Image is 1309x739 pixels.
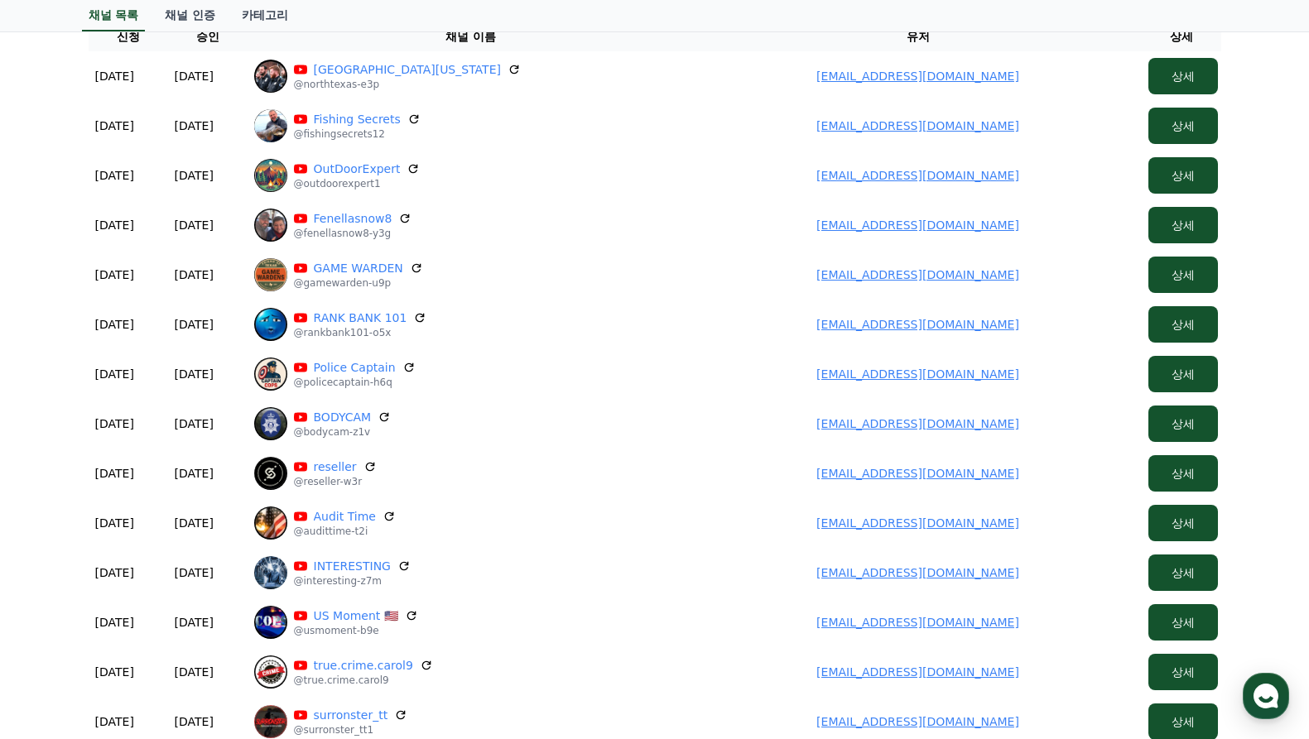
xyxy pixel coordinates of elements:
a: [EMAIL_ADDRESS][DOMAIN_NAME] [816,715,1019,728]
button: 상세 [1148,306,1218,343]
p: @surronster_tt1 [294,723,408,737]
a: [EMAIL_ADDRESS][DOMAIN_NAME] [816,616,1019,629]
a: [EMAIL_ADDRESS][DOMAIN_NAME] [816,218,1019,232]
img: OutDoorExpert [254,159,287,192]
button: 상세 [1148,654,1218,690]
p: [DATE] [95,167,134,184]
p: [DATE] [95,664,134,680]
p: [DATE] [95,118,134,134]
img: RANK BANK 101 [254,308,287,341]
p: [DATE] [175,118,214,134]
a: Fishing Secrets [314,111,401,127]
a: true.crime.carol9 [314,657,413,674]
a: [EMAIL_ADDRESS][DOMAIN_NAME] [816,467,1019,480]
p: [DATE] [95,713,134,730]
img: BODYCAM [254,407,287,440]
img: true.crime.carol9 [254,655,287,689]
a: 상세 [1148,467,1218,480]
button: 상세 [1148,58,1218,94]
p: @usmoment-b9e [294,624,418,637]
p: [DATE] [95,266,134,283]
a: 상세 [1148,715,1218,728]
p: [DATE] [175,167,214,184]
a: 대화 [109,525,214,566]
p: @reseller-w3r [294,475,377,488]
p: @gamewarden-u9p [294,276,423,290]
a: 상세 [1148,119,1218,132]
p: [DATE] [175,415,214,432]
p: [DATE] [95,564,134,581]
a: surronster_tt [314,707,388,723]
img: Fishing Secrets [254,109,287,142]
p: [DATE] [175,664,214,680]
p: @northtexas-e3p [294,78,521,91]
a: INTERESTING [314,558,391,574]
p: [DATE] [175,266,214,283]
p: @policecaptain-h6q [294,376,416,389]
a: US Moment 🇺🇸 [314,607,398,624]
p: [DATE] [95,415,134,432]
p: @bodycam-z1v [294,425,392,439]
a: 홈 [5,525,109,566]
a: [EMAIL_ADDRESS][DOMAIN_NAME] [816,566,1019,579]
a: reseller [314,458,357,475]
th: 상세 [1142,22,1221,51]
p: [DATE] [95,366,134,382]
a: Fenellasnow8 [314,210,392,227]
a: RANK BANK 101 [314,310,407,326]
button: 상세 [1148,207,1218,243]
a: [EMAIL_ADDRESS][DOMAIN_NAME] [816,665,1019,679]
button: 상세 [1148,505,1218,541]
a: BODYCAM [314,409,372,425]
a: 상세 [1148,169,1218,182]
button: 상세 [1148,108,1218,144]
a: [EMAIL_ADDRESS][DOMAIN_NAME] [816,70,1019,83]
p: [DATE] [175,515,214,531]
p: [DATE] [175,713,214,730]
a: 상세 [1148,566,1218,579]
a: 상세 [1148,665,1218,679]
a: OutDoorExpert [314,161,401,177]
a: 설정 [214,525,318,566]
p: [DATE] [175,68,214,84]
p: @audittime-t2i [294,525,396,538]
p: @outdoorexpert1 [294,177,421,190]
a: [GEOGRAPHIC_DATA][US_STATE] [314,61,501,78]
p: [DATE] [95,217,134,233]
a: GAME WARDEN [314,260,403,276]
a: [EMAIL_ADDRESS][DOMAIN_NAME] [816,417,1019,430]
button: 상세 [1148,604,1218,641]
img: US Moment 🇺🇸 [254,606,287,639]
button: 상세 [1148,554,1218,591]
a: 상세 [1148,268,1218,281]
img: Fenellasnow8 [254,209,287,242]
p: [DATE] [175,316,214,333]
a: Police Captain [314,359,396,376]
a: 상세 [1148,417,1218,430]
img: Police Captain [254,358,287,391]
a: Audit Time [314,508,376,525]
button: 상세 [1148,257,1218,293]
a: 상세 [1148,318,1218,331]
button: 상세 [1148,405,1218,442]
span: 대화 [152,550,171,564]
a: [EMAIL_ADDRESS][DOMAIN_NAME] [816,516,1019,530]
button: 상세 [1148,356,1218,392]
a: [EMAIL_ADDRESS][DOMAIN_NAME] [816,318,1019,331]
p: [DATE] [95,68,134,84]
p: [DATE] [95,614,134,631]
a: 상세 [1148,218,1218,232]
p: [DATE] [95,515,134,531]
p: [DATE] [175,217,214,233]
img: GAME WARDEN [254,258,287,291]
p: @rankbank101-o5x [294,326,427,339]
button: 상세 [1148,455,1218,492]
th: 채널 이름 [248,22,695,51]
p: [DATE] [175,564,214,581]
a: [EMAIL_ADDRESS][DOMAIN_NAME] [816,268,1019,281]
span: 홈 [52,549,62,563]
a: [EMAIL_ADDRESS][DOMAIN_NAME] [816,119,1019,132]
p: [DATE] [95,316,134,333]
button: 상세 [1148,157,1218,194]
a: [EMAIL_ADDRESS][DOMAIN_NAME] [816,367,1019,381]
